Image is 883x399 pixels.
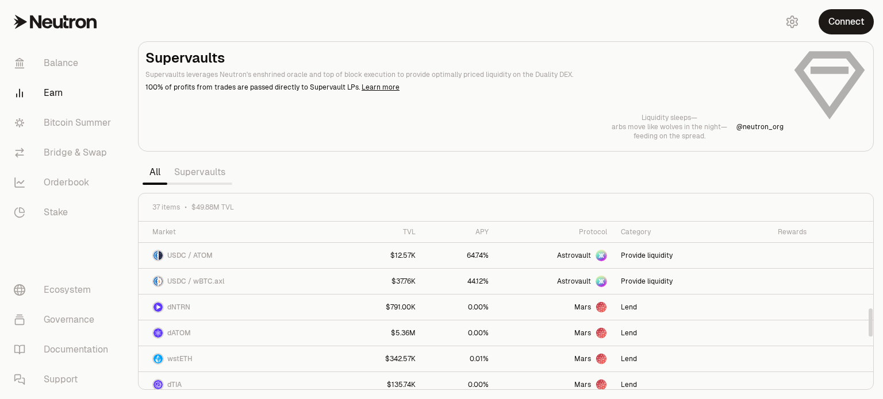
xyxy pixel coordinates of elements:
a: Mars [496,346,613,371]
a: 0.01% [423,346,496,371]
div: APY [429,227,489,237]
p: Liquidity sleeps— [612,113,727,122]
span: Mars [574,354,591,363]
a: wstETH LogowstETH [139,346,339,371]
a: Bridge & Swap [5,138,124,168]
span: dATOM [167,328,191,338]
a: Documentation [5,335,124,365]
a: Earn [5,78,124,108]
a: Balance [5,48,124,78]
h2: Supervaults [145,49,784,67]
a: Liquidity sleeps—arbs move like wolves in the night—feeding on the spread. [612,113,727,141]
a: 0.00% [423,372,496,397]
a: Lend [614,295,735,320]
div: Protocol [502,227,606,237]
a: Lend [614,346,735,371]
span: 37 items [152,203,180,212]
div: Market [152,227,332,237]
span: Mars [574,328,591,338]
span: Astrovault [557,251,591,260]
span: Astrovault [557,277,591,286]
a: Orderbook [5,168,124,197]
a: Mars [496,320,613,346]
div: TVL [345,227,416,237]
a: $37.76K [339,269,423,294]
a: Support [5,365,124,394]
a: Supervaults [167,161,232,184]
img: USDC Logo [153,251,158,260]
a: 44.12% [423,269,496,294]
span: Mars [574,380,591,389]
a: $791.00K [339,295,423,320]
a: USDC LogowBTC.axl LogoUSDC / wBTC.axl [139,269,339,294]
a: Provide liquidity [614,269,735,294]
span: USDC / wBTC.axl [167,277,224,286]
a: Stake [5,197,124,227]
a: Bitcoin Summer [5,108,124,138]
span: Mars [574,303,591,312]
a: Learn more [362,83,400,92]
a: dATOM LogodATOM [139,320,339,346]
img: dATOM Logo [153,328,163,338]
a: $135.74K [339,372,423,397]
a: Ecosystem [5,275,124,305]
a: 0.00% [423,295,496,320]
p: arbs move like wolves in the night— [612,122,727,131]
img: wstETH Logo [153,354,163,363]
p: feeding on the spread. [612,131,727,141]
a: Lend [614,372,735,397]
img: USDC Logo [153,277,158,286]
img: ATOM Logo [159,251,163,260]
span: USDC / ATOM [167,251,213,260]
a: $342.57K [339,346,423,371]
p: @ neutron_org [736,122,784,131]
div: Category [621,227,728,237]
p: 100% of profits from trades are passed directly to Supervault LPs. [145,82,784,92]
a: Mars [496,295,613,320]
span: $49.88M TVL [191,203,234,212]
a: Provide liquidity [614,243,735,268]
a: Governance [5,305,124,335]
a: dTIA LogodTIA [139,372,339,397]
a: Mars [496,372,613,397]
span: dNTRN [167,303,190,312]
button: Connect [819,9,874,34]
a: 64.74% [423,243,496,268]
a: Lend [614,320,735,346]
a: dNTRN LogodNTRN [139,295,339,320]
a: $5.36M [339,320,423,346]
a: @neutron_org [736,122,784,131]
img: dTIA Logo [153,380,163,389]
a: $12.57K [339,243,423,268]
a: 0.00% [423,320,496,346]
a: USDC LogoATOM LogoUSDC / ATOM [139,243,339,268]
a: Astrovault [496,269,613,294]
img: wBTC.axl Logo [159,277,163,286]
span: wstETH [167,354,193,363]
a: All [143,161,167,184]
span: dTIA [167,380,182,389]
img: dNTRN Logo [153,303,163,312]
p: Supervaults leverages Neutron's enshrined oracle and top of block execution to provide optimally ... [145,69,784,80]
a: Astrovault [496,243,613,268]
div: Rewards [742,227,807,237]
